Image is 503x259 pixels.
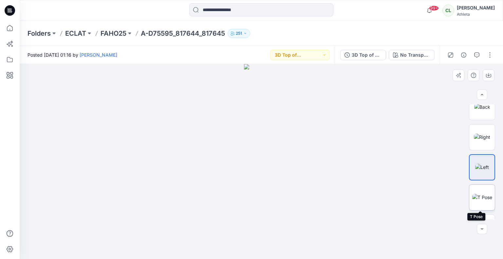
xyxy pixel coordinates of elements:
button: No Transparency [389,50,435,60]
a: FAHO25 [101,29,126,38]
div: [PERSON_NAME] [457,4,495,12]
p: A-D75595_817644_817645 [141,29,225,38]
a: [PERSON_NAME] [80,52,117,58]
button: Details [458,50,469,60]
img: T Pose [472,194,492,201]
p: 251 [236,30,242,37]
img: Right [474,134,490,140]
a: ECLAT [65,29,86,38]
img: eyJhbGciOiJIUzI1NiIsImtpZCI6IjAiLCJzbHQiOiJzZXMiLCJ0eXAiOiJKV1QifQ.eyJkYXRhIjp7InR5cGUiOiJzdG9yYW... [244,64,279,259]
div: 3D Top of Production [352,51,382,59]
span: 99+ [429,6,439,11]
button: 251 [228,29,250,38]
div: CL [442,5,454,16]
span: Posted [DATE] 01:16 by [28,51,117,58]
img: Back [474,103,490,110]
button: 3D Top of Production [340,50,386,60]
div: Athleta [457,12,495,17]
img: Left [475,164,489,171]
a: Folders [28,29,51,38]
div: No Transparency [400,51,430,59]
